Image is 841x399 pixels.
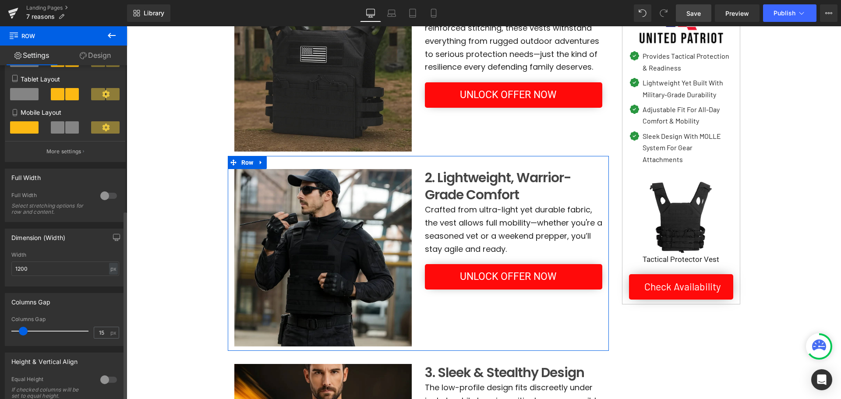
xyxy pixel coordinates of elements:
p: More settings [46,148,81,155]
button: Redo [655,4,672,22]
span: Preview [725,9,749,18]
button: Undo [634,4,651,22]
button: More settings [5,141,125,162]
div: If checked columns will be set to equal height. [11,387,90,399]
div: Full Width [11,192,92,201]
button: More [820,4,837,22]
div: Select stretching options for row and content. [11,203,90,215]
p: Tablet Layout [11,74,119,84]
span: Publish [774,10,795,17]
div: Equal Height [11,376,92,385]
input: auto [11,261,119,276]
div: Height & Vertical Align [11,353,78,365]
div: Full Width [11,169,41,181]
a: Laptop [381,4,402,22]
span: 7 reasons [26,13,55,20]
span: px [110,330,118,335]
div: px [109,263,118,275]
div: Dimension (Width) [11,229,65,241]
a: Preview [715,4,760,22]
p: Mobile Layout [11,108,119,117]
div: Open Intercom Messenger [811,369,832,390]
a: Mobile [423,4,444,22]
a: Landing Pages [26,4,127,11]
a: New Library [127,4,170,22]
div: Columns Gap [11,293,50,306]
a: Tablet [402,4,423,22]
button: Publish [763,4,816,22]
span: Save [686,9,701,18]
div: Columns Gap [11,316,119,322]
div: Width [11,252,119,258]
a: Desktop [360,4,381,22]
span: Row [9,26,96,46]
a: Design [64,46,127,65]
span: Library [144,9,164,17]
